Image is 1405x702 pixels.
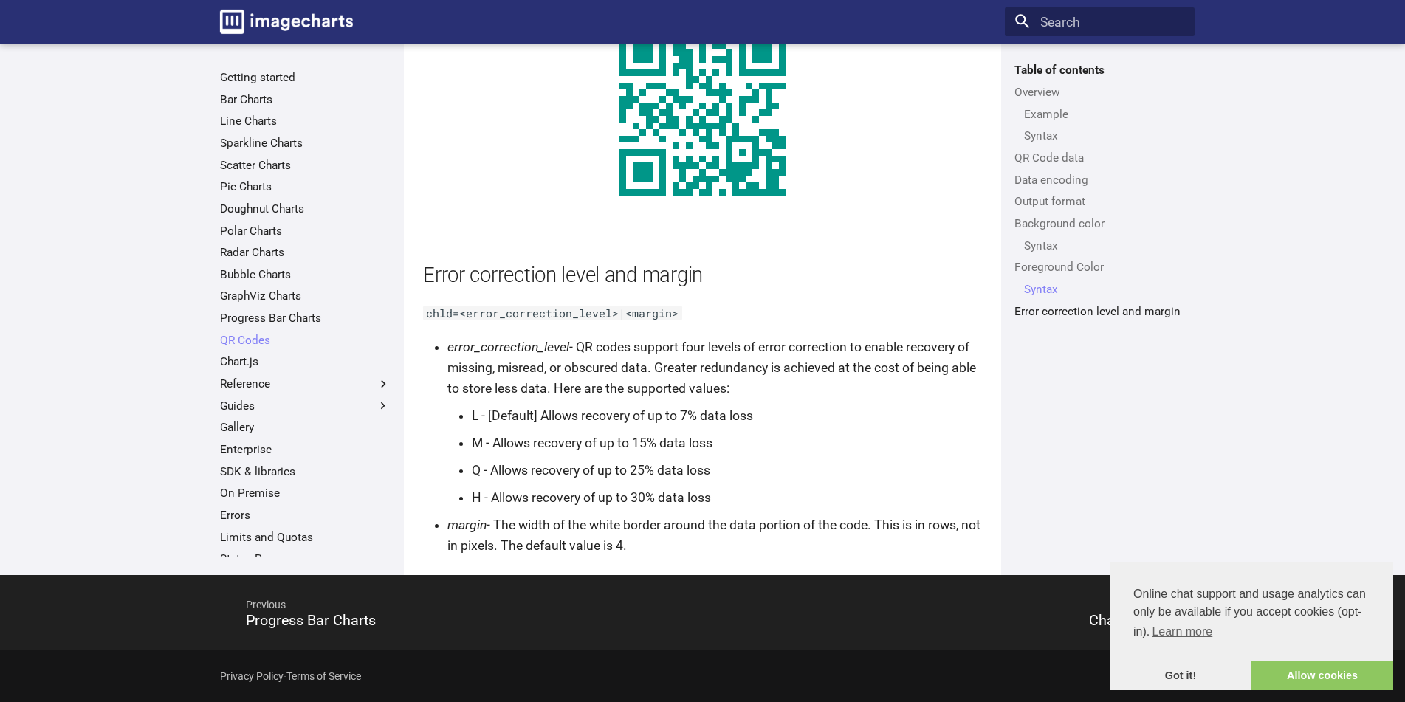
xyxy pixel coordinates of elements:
a: Getting started [220,70,391,85]
a: Output format [1014,194,1185,209]
a: Data encoding [1014,173,1185,187]
li: - QR codes support four levels of error correction to enable recovery of missing, misread, or obs... [447,337,982,508]
nav: Background color [1014,238,1185,253]
a: Doughnut Charts [220,202,391,216]
span: Previous [230,585,683,624]
li: Q - Allows recovery of up to 25% data loss [472,460,982,481]
a: Image-Charts documentation [213,3,360,40]
a: Enterprise [220,442,391,457]
a: QR Code data [1014,151,1185,165]
span: Chart.js [1089,612,1139,629]
a: Privacy Policy [220,670,284,682]
a: Status Page [220,551,391,566]
a: Pie Charts [220,179,391,194]
a: Foreground Color [1014,260,1185,275]
a: Overview [1014,85,1185,100]
li: M - Allows recovery of up to 15% data loss [472,433,982,453]
a: NextChart.js [703,579,1195,647]
code: chld=<error_correction_level>|<margin> [423,306,682,320]
span: Next [703,585,1156,624]
nav: Overview [1014,107,1185,144]
a: Bar Charts [220,92,391,107]
label: Table of contents [1005,63,1195,78]
a: On Premise [220,486,391,500]
a: Line Charts [220,114,391,128]
a: Progress Bar Charts [220,311,391,326]
a: Chart.js [220,354,391,369]
a: Limits and Quotas [220,530,391,545]
li: H - Allows recovery of up to 30% data loss [472,487,982,508]
a: Gallery [220,420,391,435]
a: Error correction level and margin [1014,304,1185,319]
a: allow cookies [1251,661,1393,691]
div: cookieconsent [1110,562,1393,690]
li: - The width of the white border around the data portion of the code. This is in rows, not in pixe... [447,515,982,556]
a: Radar Charts [220,245,391,260]
a: Bubble Charts [220,267,391,282]
div: - [220,661,361,691]
a: Background color [1014,216,1185,231]
span: Online chat support and usage analytics can only be available if you accept cookies (opt-in). [1133,585,1370,643]
span: Progress Bar Charts [246,612,376,629]
nav: Foreground Color [1014,282,1185,297]
a: Scatter Charts [220,158,391,173]
a: GraphViz Charts [220,289,391,303]
a: Errors [220,508,391,523]
a: SDK & libraries [220,464,391,479]
a: Syntax [1024,128,1185,143]
a: Syntax [1024,282,1185,297]
a: Sparkline Charts [220,136,391,151]
li: L - [Default] Allows recovery of up to 7% data loss [472,405,982,426]
a: dismiss cookie message [1110,661,1251,691]
em: margin [447,517,487,532]
a: Syntax [1024,238,1185,253]
a: Example [1024,107,1185,122]
img: logo [220,10,353,34]
nav: Table of contents [1005,63,1195,318]
label: Guides [220,399,391,413]
h2: Error correction level and margin [423,261,982,290]
label: Reference [220,376,391,391]
a: QR Codes [220,333,391,348]
a: Terms of Service [286,670,361,682]
a: Polar Charts [220,224,391,238]
a: learn more about cookies [1150,621,1215,643]
em: error_correction_level [447,340,569,354]
a: PreviousProgress Bar Charts [210,579,703,647]
input: Search [1005,7,1195,37]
